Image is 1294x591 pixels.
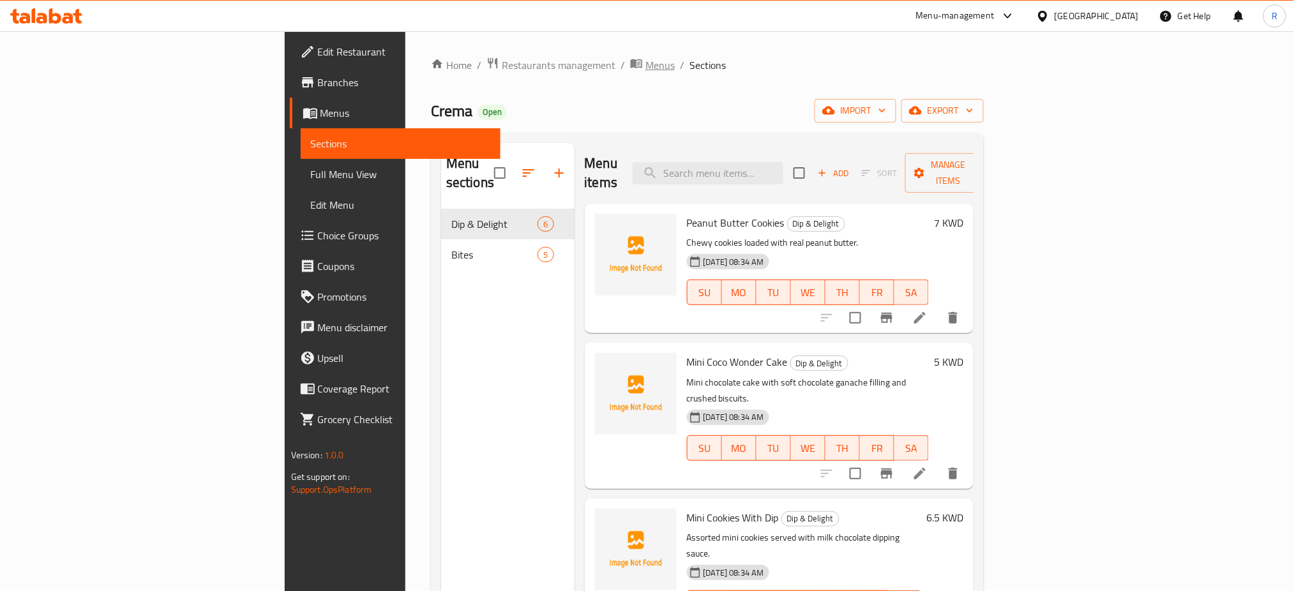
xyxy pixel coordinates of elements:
[513,158,544,188] span: Sort sections
[431,57,984,73] nav: breadcrumb
[538,218,553,230] span: 6
[938,458,968,489] button: delete
[301,190,501,220] a: Edit Menu
[320,105,491,121] span: Menus
[693,439,717,458] span: SU
[762,439,786,458] span: TU
[645,57,675,73] span: Menus
[912,466,928,481] a: Edit menu item
[538,216,553,232] div: items
[687,352,788,371] span: Mini Coco Wonder Cake
[290,281,501,312] a: Promotions
[585,154,618,192] h2: Menu items
[727,283,751,302] span: MO
[1055,9,1139,23] div: [GEOGRAPHIC_DATA]
[687,435,722,461] button: SU
[595,214,677,295] img: Peanut Butter Cookies
[318,258,491,274] span: Coupons
[831,439,855,458] span: TH
[290,36,501,67] a: Edit Restaurant
[860,280,894,305] button: FR
[486,57,615,73] a: Restaurants management
[865,439,889,458] span: FR
[796,283,820,302] span: WE
[687,235,929,251] p: Chewy cookies loaded with real peanut butter.
[756,280,791,305] button: TU
[788,216,845,231] span: Dip & Delight
[689,57,726,73] span: Sections
[290,312,501,343] a: Menu disclaimer
[781,511,839,527] div: Dip & Delight
[290,373,501,404] a: Coverage Report
[915,157,981,189] span: Manage items
[441,239,575,270] div: Bites5
[938,303,968,333] button: delete
[290,404,501,435] a: Grocery Checklist
[486,160,513,186] span: Select all sections
[865,283,889,302] span: FR
[813,163,854,183] span: Add item
[698,567,769,579] span: [DATE] 08:34 AM
[318,289,491,304] span: Promotions
[816,166,850,181] span: Add
[934,353,963,371] h6: 5 KWD
[311,136,491,151] span: Sections
[451,216,538,232] span: Dip & Delight
[595,353,677,435] img: Mini Coco Wonder Cake
[301,159,501,190] a: Full Menu View
[796,439,820,458] span: WE
[831,283,855,302] span: TH
[727,439,751,458] span: MO
[680,57,684,73] li: /
[916,8,995,24] div: Menu-management
[1272,9,1277,23] span: R
[762,283,786,302] span: TU
[722,280,756,305] button: MO
[311,167,491,182] span: Full Menu View
[813,163,854,183] button: Add
[815,99,896,123] button: import
[905,153,991,193] button: Manage items
[538,247,553,262] div: items
[825,435,860,461] button: TH
[441,209,575,239] div: Dip & Delight6
[698,411,769,423] span: [DATE] 08:34 AM
[687,508,779,527] span: Mini Cookies With Dip
[687,213,785,232] span: Peanut Butter Cookies
[291,481,372,498] a: Support.OpsPlatform
[756,435,791,461] button: TU
[782,511,839,526] span: Dip & Delight
[318,228,491,243] span: Choice Groups
[311,197,491,213] span: Edit Menu
[854,163,905,183] span: Select section first
[318,75,491,90] span: Branches
[633,162,783,184] input: search
[318,350,491,366] span: Upsell
[538,249,553,261] span: 5
[544,158,575,188] button: Add section
[912,310,928,325] a: Edit menu item
[301,128,501,159] a: Sections
[926,509,963,527] h6: 6.5 KWD
[318,412,491,427] span: Grocery Checklist
[318,44,491,59] span: Edit Restaurant
[290,67,501,98] a: Branches
[787,216,845,232] div: Dip & Delight
[899,283,924,302] span: SA
[693,283,717,302] span: SU
[786,160,813,186] span: Select section
[871,303,902,333] button: Branch-specific-item
[291,447,322,463] span: Version:
[791,280,825,305] button: WE
[912,103,974,119] span: export
[790,355,848,371] div: Dip & Delight
[722,435,756,461] button: MO
[291,468,350,485] span: Get support on:
[621,57,625,73] li: /
[318,320,491,335] span: Menu disclaimer
[451,247,538,262] div: Bites
[901,99,984,123] button: export
[687,530,922,562] p: Assorted mini cookies served with milk chocolate dipping sauce.
[290,251,501,281] a: Coupons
